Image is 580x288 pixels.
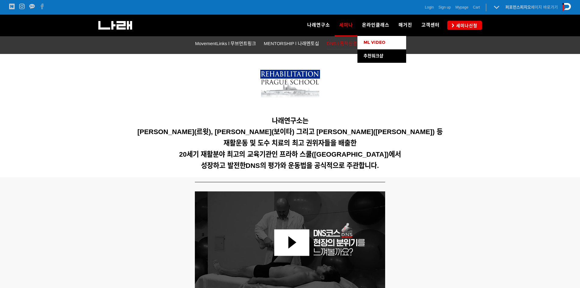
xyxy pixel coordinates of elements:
[327,41,385,46] span: DNS l 동적신경근 안정화 운동
[357,15,394,36] a: 온라인클래스
[505,5,558,9] a: 퍼포먼스피지오페이지 바로가기
[272,117,308,125] span: 나래연구소는
[195,40,256,49] a: MovementLinks l 무브먼트링크
[454,23,477,29] span: 세미나신청
[362,22,389,28] span: 온라인클래스
[417,15,444,36] a: 고객센터
[223,139,357,147] span: 재활운동 및 도수 치료의 최고 권위자들을 배출한
[339,20,353,30] span: 세미나
[327,40,385,49] a: DNS l 동적신경근 안정화 운동
[473,4,480,10] a: Cart
[425,4,434,10] a: Login
[357,36,406,49] a: ML VIDEO
[195,41,256,46] span: MovementLinks l 무브먼트링크
[505,5,531,9] strong: 퍼포먼스피지오
[455,4,469,10] a: Mypage
[335,15,357,36] a: 세미나
[137,128,443,136] span: [PERSON_NAME](르윗), [PERSON_NAME](보이타) 그리고 [PERSON_NAME]([PERSON_NAME]) 등
[357,49,406,63] a: 추천워크샵
[179,151,401,158] span: 20세기 재활분야 최고의 교육기관인 프라하 스쿨([GEOGRAPHIC_DATA])에서
[303,15,335,36] a: 나래연구소
[447,21,482,30] a: 세미나신청
[201,162,245,169] span: 성장하고 발전한
[264,40,319,49] a: MENTORSHIP l 나래멘토십
[364,53,383,59] span: 추천워크샵
[264,41,319,46] span: MENTORSHIP l 나래멘토십
[307,22,330,28] span: 나래연구소
[421,22,440,28] span: 고객센터
[364,40,385,45] span: ML VIDEO
[246,162,379,169] span: DNS의 평가와 운동법을 공식적으로 주관합니다.
[399,22,412,28] span: 매거진
[438,4,451,10] a: Sign up
[394,15,417,36] a: 매거진
[260,70,320,101] img: 7bd3899b73cc6.png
